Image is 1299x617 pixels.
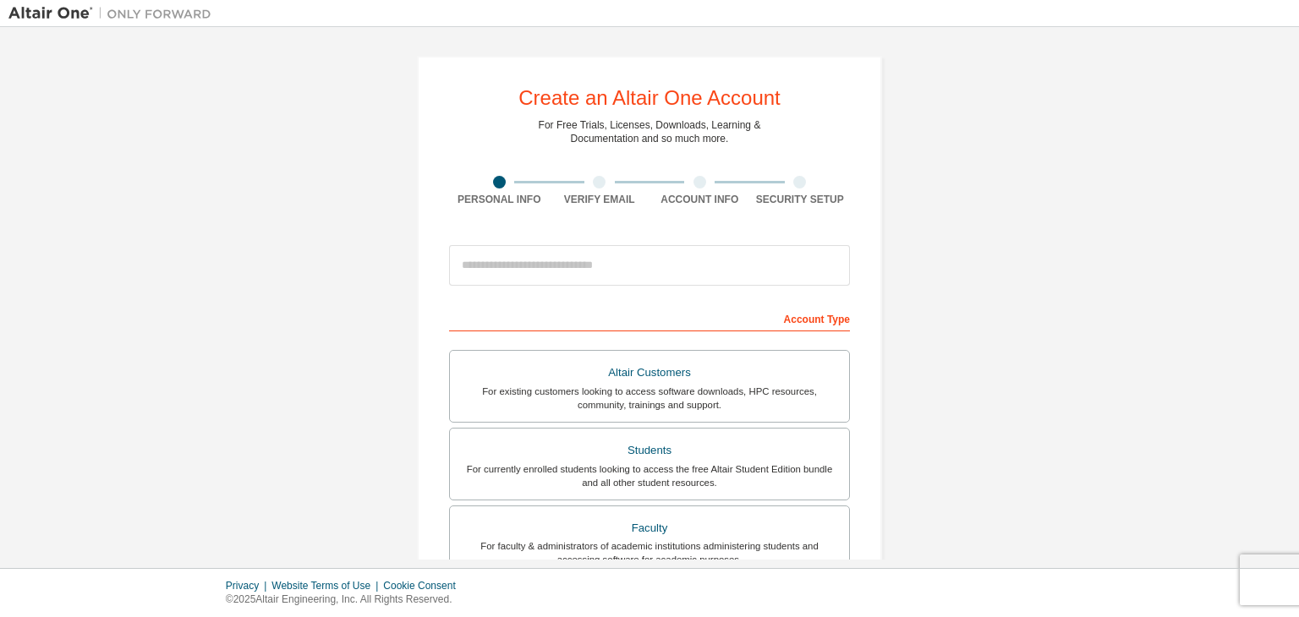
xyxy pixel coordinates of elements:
[226,592,466,607] p: © 2025 Altair Engineering, Inc. All Rights Reserved.
[518,88,781,108] div: Create an Altair One Account
[539,118,761,145] div: For Free Trials, Licenses, Downloads, Learning & Documentation and so much more.
[460,516,839,540] div: Faculty
[460,439,839,462] div: Students
[460,361,839,385] div: Altair Customers
[460,539,839,566] div: For faculty & administrators of academic institutions administering students and accessing softwa...
[550,193,650,206] div: Verify Email
[383,579,465,592] div: Cookie Consent
[649,193,750,206] div: Account Info
[271,579,383,592] div: Website Terms of Use
[449,193,550,206] div: Personal Info
[460,385,839,412] div: For existing customers looking to access software downloads, HPC resources, community, trainings ...
[449,304,850,331] div: Account Type
[750,193,851,206] div: Security Setup
[460,462,839,489] div: For currently enrolled students looking to access the free Altair Student Edition bundle and all ...
[226,579,271,592] div: Privacy
[8,5,220,22] img: Altair One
